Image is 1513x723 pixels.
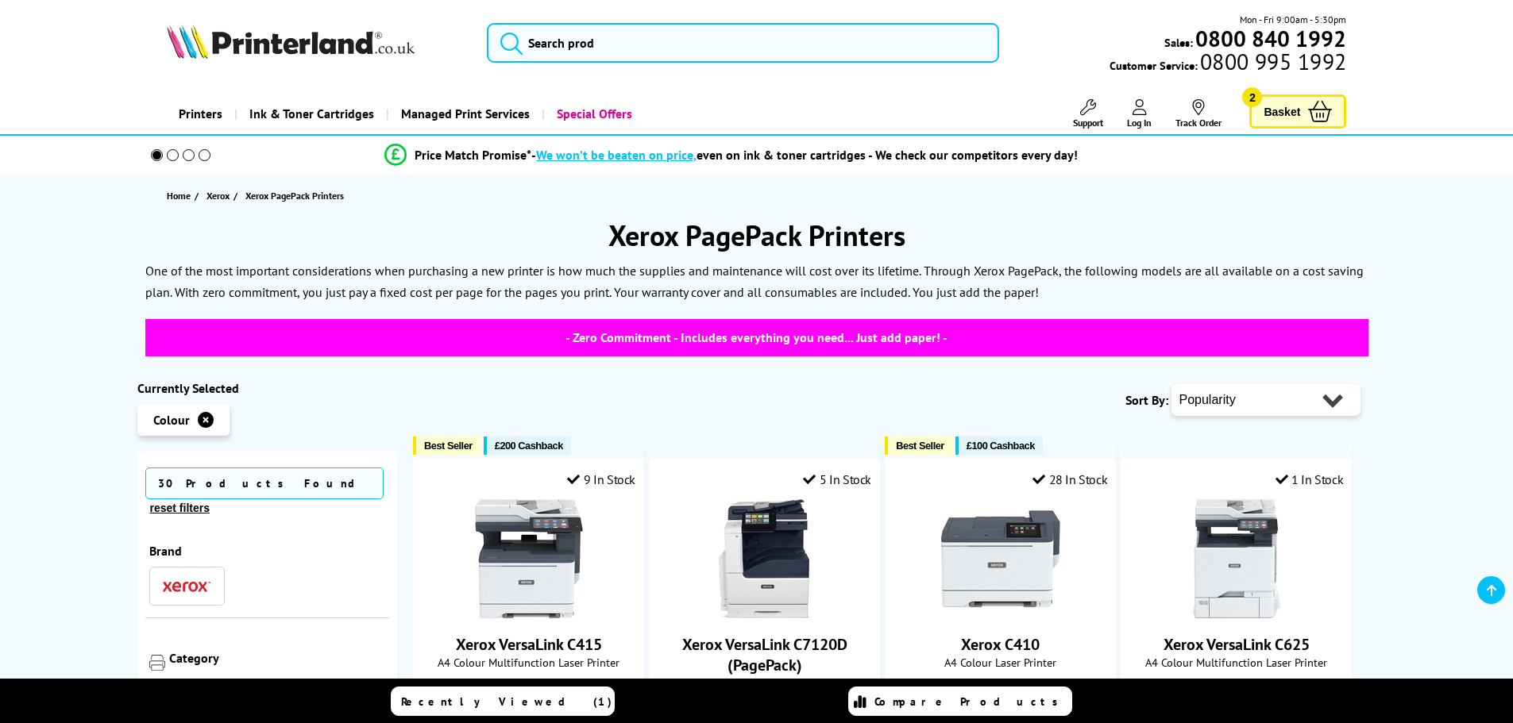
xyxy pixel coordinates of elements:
[137,380,398,396] div: Currently Selected
[391,686,615,716] a: Recently Viewed (1)
[413,436,481,455] button: Best Seller
[153,412,190,428] span: Colour
[145,467,384,499] span: 30 Products Found
[1127,117,1152,129] span: Log In
[1193,31,1346,46] a: 0800 840 1992
[1073,117,1103,129] span: Support
[169,650,386,666] div: Category
[167,94,234,134] a: Printers
[1127,99,1152,129] a: Log In
[149,543,386,559] div: Brand
[894,655,1107,670] span: A4 Colour Laser Printer
[469,606,589,621] a: Xerox VersaLink C415
[245,190,344,202] span: Xerox PagePack Printers
[705,499,824,618] img: Xerox VersaLink C7120D (PagePack)
[1164,634,1310,655] a: Xerox VersaLink C625
[705,606,824,621] a: Xerox VersaLink C7120D (PagePack)
[167,187,195,204] a: Home
[1198,54,1346,69] span: 0800 995 1992
[874,694,1067,709] span: Compare Products
[1177,606,1296,621] a: Xerox VersaLink C625
[158,575,215,597] button: Xerox
[1249,94,1346,129] a: Basket 2
[145,260,1368,303] p: One of the most important considerations when purchasing a new printer is how much the supplies a...
[1129,655,1343,670] span: A4 Colour Multifunction Laser Printer
[567,471,635,487] div: 9 In Stock
[682,634,847,675] a: Xerox VersaLink C7120D (PagePack)
[961,634,1040,655] a: Xerox C410
[129,141,1334,169] li: modal_Promise
[495,440,563,452] span: £200 Cashback
[415,147,531,163] span: Price Match Promise*
[1264,101,1300,122] span: Basket
[955,436,1043,455] button: £100 Cashback
[167,24,415,59] img: Printerland Logo
[1276,471,1344,487] div: 1 In Stock
[896,440,944,452] span: Best Seller
[206,187,230,204] span: Xerox
[145,501,214,515] button: reset filters
[234,94,386,134] a: Ink & Toner Cartridges
[386,94,542,134] a: Managed Print Services
[658,675,871,690] span: A3 Colour Multifunction Laser Printer
[484,436,571,455] button: £200 Cashback
[885,436,952,455] button: Best Seller
[531,147,1078,163] div: - even on ink & toner cartridges - We check our competitors every day!
[137,217,1376,254] h1: Xerox PagePack Printers
[967,440,1035,452] span: £100 Cashback
[536,147,697,163] span: We won’t be beaten on price,
[1125,392,1168,408] span: Sort By:
[941,606,1060,621] a: Xerox C410
[848,686,1072,716] a: Compare Products
[1175,99,1222,129] a: Track Order
[1242,87,1262,107] span: 2
[1240,12,1346,27] span: Mon - Fri 9:00am - 5:30pm
[1164,35,1193,50] span: Sales:
[163,581,210,592] img: Xerox
[424,440,473,452] span: Best Seller
[145,319,1368,356] span: - Zero Commitment - Includes everything you need... Just add paper! -
[1177,499,1296,618] img: Xerox VersaLink C625
[487,23,999,63] input: Search prod
[941,499,1060,618] img: Xerox C410
[469,499,589,618] img: Xerox VersaLink C415
[1195,24,1346,53] b: 0800 840 1992
[206,187,234,204] a: Xerox
[803,471,871,487] div: 5 In Stock
[249,94,374,134] span: Ink & Toner Cartridges
[167,24,468,62] a: Printerland Logo
[456,634,602,655] a: Xerox VersaLink C415
[422,655,635,670] span: A4 Colour Multifunction Laser Printer
[1032,471,1107,487] div: 28 In Stock
[542,94,644,134] a: Special Offers
[149,655,165,671] img: Category
[401,694,612,709] span: Recently Viewed (1)
[1110,54,1346,73] span: Customer Service:
[1073,99,1103,129] a: Support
